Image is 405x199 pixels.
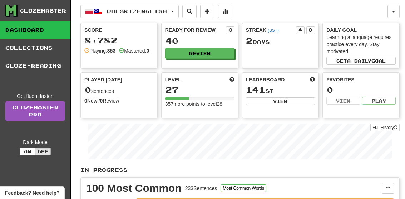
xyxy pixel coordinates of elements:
button: View [246,97,315,105]
div: 233 Sentences [185,185,217,192]
span: a daily [347,58,371,63]
button: Full History [370,124,400,131]
span: Open feedback widget [5,189,59,196]
strong: 0 [100,98,103,104]
a: (BST) [268,28,279,33]
span: Played [DATE] [84,76,122,83]
div: Day s [246,36,315,46]
strong: 0 [84,98,87,104]
div: Playing: [84,47,115,54]
div: 40 [165,36,234,45]
span: This week in points, UTC [310,76,315,83]
span: 2 [246,36,253,46]
div: 27 [165,85,234,94]
div: Daily Goal [326,26,396,34]
strong: 0 [146,48,149,54]
p: In Progress [80,166,400,174]
div: 8,782 [84,36,154,45]
button: More stats [218,5,232,18]
span: 0 [84,85,91,95]
span: Score more points to level up [229,76,234,83]
div: Score [84,26,154,34]
button: On [20,148,35,155]
div: New / Review [84,97,154,104]
span: 141 [246,85,266,95]
div: 100 Most Common [86,183,182,194]
button: Play [362,97,396,105]
div: Get fluent faster. [5,93,65,100]
span: Leaderboard [246,76,285,83]
div: Favorites [326,76,396,83]
a: ClozemasterPro [5,101,65,121]
div: Streak [246,26,296,34]
button: Polski/English [80,5,179,18]
div: Mastered: [119,47,149,54]
button: Add sentence to collection [200,5,214,18]
div: Ready for Review [165,26,226,34]
button: Off [35,148,51,155]
div: Learning a language requires practice every day. Stay motivated! [326,34,396,55]
button: Review [165,48,234,59]
div: Clozemaster [20,7,66,14]
button: Most Common Words [221,184,266,192]
span: Polski / English [107,8,167,14]
div: 357 more points to level 28 [165,100,234,108]
div: sentences [84,85,154,95]
div: Dark Mode [5,139,65,146]
span: Level [165,76,181,83]
div: 0 [326,85,396,94]
strong: 353 [107,48,115,54]
button: Search sentences [182,5,197,18]
button: Seta dailygoal [326,57,396,65]
button: View [326,97,360,105]
div: st [246,85,315,95]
